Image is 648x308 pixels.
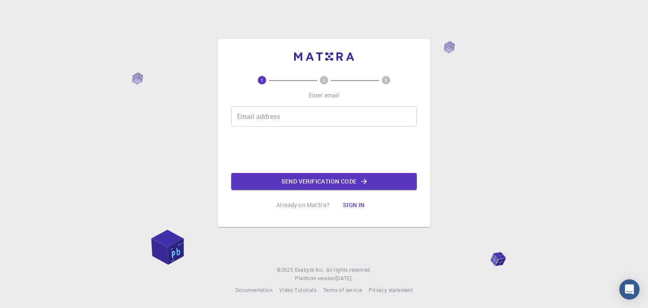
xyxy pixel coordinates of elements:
[279,286,316,293] span: Video Tutorials
[335,275,353,281] span: [DATE] .
[277,266,294,274] span: © 2025
[295,266,324,274] a: Exabyte Inc.
[276,201,329,209] p: Already on Mat3ra?
[323,77,325,83] text: 2
[336,197,372,213] button: Sign in
[619,279,640,300] div: Open Intercom Messenger
[323,286,362,293] span: Terms of service
[231,173,417,190] button: Send verification code
[335,274,353,283] a: [DATE].
[385,77,387,83] text: 3
[323,286,362,294] a: Terms of service
[260,133,388,166] iframe: reCAPTCHA
[279,286,316,294] a: Video Tutorials
[261,77,263,83] text: 1
[295,266,324,273] span: Exabyte Inc.
[369,286,413,293] span: Privacy statement
[369,286,413,294] a: Privacy statement
[235,286,273,294] a: Documentation
[309,91,340,100] p: Enter email
[235,286,273,293] span: Documentation
[295,274,335,283] span: Platform version
[326,266,371,274] span: All rights reserved.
